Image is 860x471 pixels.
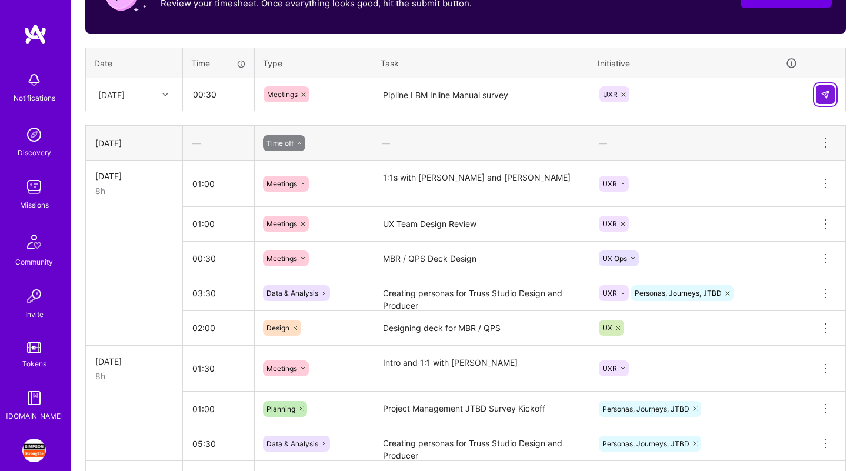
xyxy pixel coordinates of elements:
[183,428,254,459] input: HH:MM
[602,179,617,188] span: UXR
[86,48,183,78] th: Date
[598,56,798,70] div: Initiative
[183,168,254,199] input: HH:MM
[22,123,46,146] img: discovery
[19,439,49,462] a: Simpson Strong-Tie: General Design
[22,285,46,308] img: Invite
[603,90,618,99] span: UXR
[24,24,47,45] img: logo
[602,289,617,298] span: UXR
[635,289,722,298] span: Personas, Journeys, JTBD
[183,312,254,343] input: HH:MM
[602,439,689,448] span: Personas, Journeys, JTBD
[14,92,55,104] div: Notifications
[95,355,173,368] div: [DATE]
[20,228,48,256] img: Community
[374,208,588,240] textarea: UX Team Design Review
[266,219,297,228] span: Meetings
[374,347,588,391] textarea: Intro and 1:1 with [PERSON_NAME]
[191,57,246,69] div: Time
[374,278,588,310] textarea: Creating personas for Truss Studio Design and Producer
[602,405,689,413] span: Personas, Journeys, JTBD
[98,88,125,101] div: [DATE]
[27,342,41,353] img: tokens
[602,364,617,373] span: UXR
[183,243,254,274] input: HH:MM
[18,146,51,159] div: Discovery
[183,208,254,239] input: HH:MM
[816,85,836,104] div: null
[183,353,254,384] input: HH:MM
[25,308,44,320] div: Invite
[602,254,627,263] span: UX Ops
[821,90,830,99] img: Submit
[266,139,294,148] span: Time off
[15,256,53,268] div: Community
[22,358,46,370] div: Tokens
[6,410,63,422] div: [DOMAIN_NAME]
[266,289,318,298] span: Data & Analysis
[255,48,372,78] th: Type
[183,278,254,309] input: HH:MM
[372,128,589,159] div: —
[22,386,46,410] img: guide book
[266,439,318,448] span: Data & Analysis
[374,393,588,425] textarea: Project Management JTBD Survey Kickoff
[162,92,168,98] i: icon Chevron
[95,170,173,182] div: [DATE]
[602,219,617,228] span: UXR
[22,439,46,462] img: Simpson Strong-Tie: General Design
[374,243,588,275] textarea: MBR / QPS Deck Design
[266,405,295,413] span: Planning
[267,90,298,99] span: Meetings
[183,393,254,425] input: HH:MM
[374,312,588,345] textarea: Designing deck for MBR / QPS
[184,79,254,110] input: HH:MM
[374,162,588,206] textarea: 1:1s with [PERSON_NAME] and [PERSON_NAME]
[374,79,588,111] textarea: Pipline LBM Inline Manual survey
[22,68,46,92] img: bell
[183,128,254,159] div: —
[95,137,173,149] div: [DATE]
[22,175,46,199] img: teamwork
[372,48,589,78] th: Task
[95,185,173,197] div: 8h
[589,128,806,159] div: —
[266,323,289,332] span: Design
[20,199,49,211] div: Missions
[266,179,297,188] span: Meetings
[266,254,297,263] span: Meetings
[602,323,612,332] span: UX
[374,427,588,460] textarea: Creating personas for Truss Studio Design and Producer
[266,364,297,373] span: Meetings
[95,370,173,382] div: 8h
